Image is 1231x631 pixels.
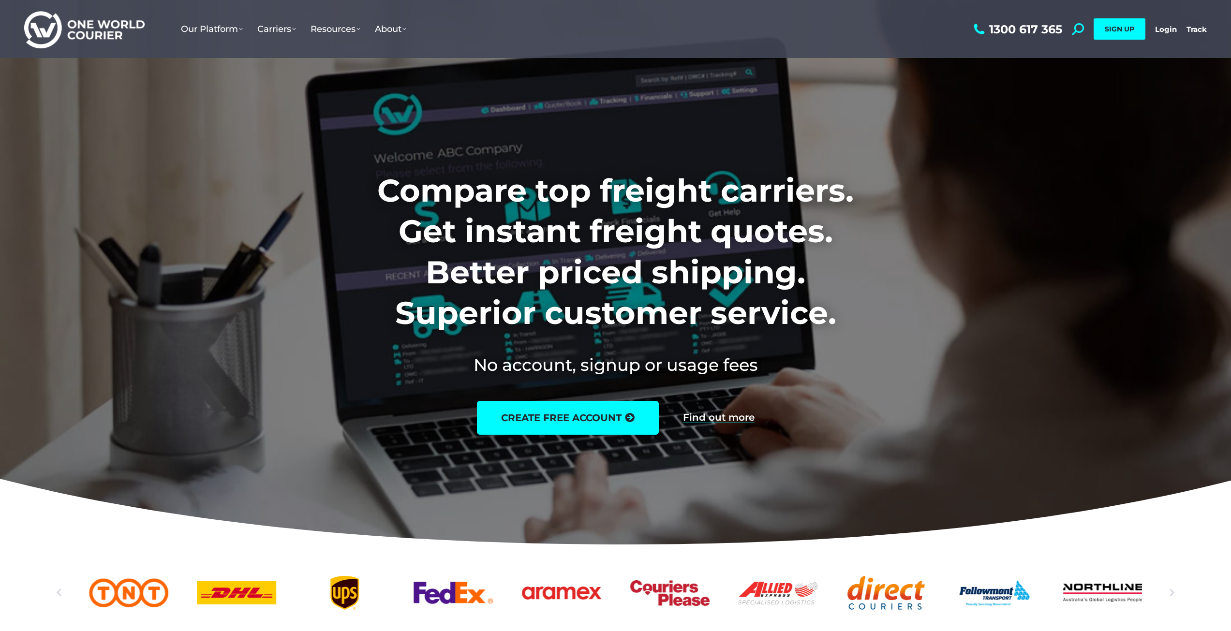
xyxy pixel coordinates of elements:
a: Login [1155,25,1177,34]
a: DHl logo [197,576,277,610]
a: UPS logo [305,576,385,610]
a: About [368,14,414,44]
a: Our Platform [174,14,250,44]
h1: Compare top freight carriers. Get instant freight quotes. Better priced shipping. Superior custom... [313,170,918,334]
div: 11 / 25 [1063,576,1142,610]
a: Followmont transoirt web logo [955,576,1034,610]
img: One World Courier [24,10,145,49]
a: Direct Couriers logo [846,576,926,610]
div: 2 / 25 [89,576,168,610]
a: Northline logo [1063,576,1142,610]
div: 5 / 25 [414,576,493,610]
div: 6 / 25 [522,576,601,610]
a: Carriers [250,14,303,44]
h2: No account, signup or usage fees [313,353,918,377]
span: Resources [311,24,360,34]
a: Allied Express logo [738,576,817,610]
span: About [375,24,406,34]
a: Couriers Please logo [630,576,710,610]
span: Our Platform [181,24,243,34]
a: SIGN UP [1094,18,1145,40]
div: 10 / 25 [955,576,1034,610]
a: FedEx logo [414,576,493,610]
a: create free account [477,401,659,435]
a: Resources [303,14,368,44]
div: 9 / 25 [846,576,926,610]
a: 1300 617 365 [971,23,1062,35]
a: TNT logo Australian freight company [89,576,168,610]
a: Aramex_logo [522,576,601,610]
div: 8 / 25 [738,576,817,610]
span: SIGN UP [1105,25,1134,33]
span: Carriers [257,24,296,34]
div: Slides [89,576,1142,610]
a: Track [1187,25,1207,34]
div: 4 / 25 [305,576,385,610]
div: 3 / 25 [197,576,277,610]
a: Find out more [683,412,755,423]
div: 7 / 25 [630,576,710,610]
